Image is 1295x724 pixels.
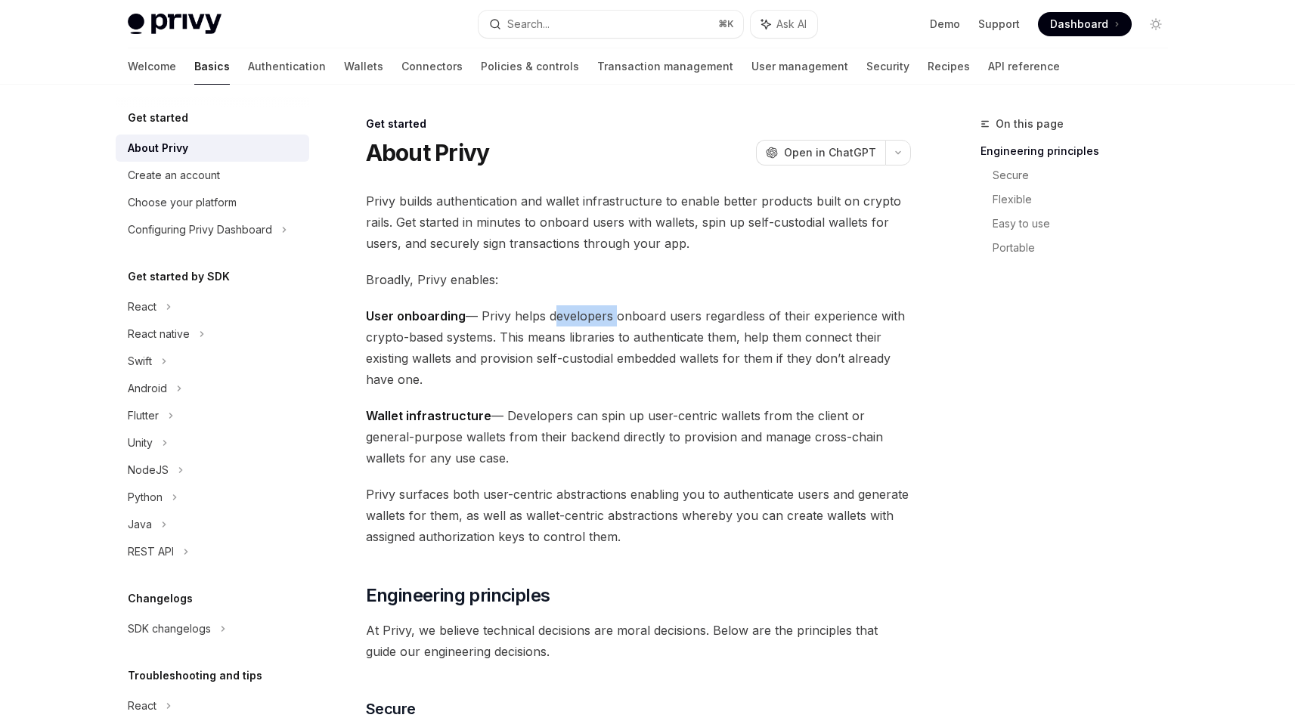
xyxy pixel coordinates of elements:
[128,697,156,715] div: React
[128,543,174,561] div: REST API
[248,48,326,85] a: Authentication
[128,48,176,85] a: Welcome
[128,667,262,685] h5: Troubleshooting and tips
[993,187,1180,212] a: Flexible
[128,14,222,35] img: light logo
[366,405,911,469] span: — Developers can spin up user-centric wallets from the client or general-purpose wallets from the...
[507,15,550,33] div: Search...
[128,461,169,479] div: NodeJS
[128,109,188,127] h5: Get started
[597,48,733,85] a: Transaction management
[128,298,156,316] div: React
[993,163,1180,187] a: Secure
[366,583,550,608] span: Engineering principles
[1144,12,1168,36] button: Toggle dark mode
[481,48,579,85] a: Policies & controls
[776,17,807,32] span: Ask AI
[366,408,491,423] strong: Wallet infrastructure
[978,17,1020,32] a: Support
[128,589,193,608] h5: Changelogs
[401,48,463,85] a: Connectors
[1038,12,1132,36] a: Dashboard
[128,407,159,425] div: Flutter
[128,620,211,638] div: SDK changelogs
[128,434,153,452] div: Unity
[366,190,911,254] span: Privy builds authentication and wallet infrastructure to enable better products built on crypto r...
[366,269,911,290] span: Broadly, Privy enables:
[366,139,490,166] h1: About Privy
[366,484,911,547] span: Privy surfaces both user-centric abstractions enabling you to authenticate users and generate wal...
[344,48,383,85] a: Wallets
[784,145,876,160] span: Open in ChatGPT
[751,48,848,85] a: User management
[128,515,152,534] div: Java
[128,379,167,398] div: Android
[756,140,885,166] button: Open in ChatGPT
[993,236,1180,260] a: Portable
[751,11,817,38] button: Ask AI
[479,11,743,38] button: Search...⌘K
[116,135,309,162] a: About Privy
[993,212,1180,236] a: Easy to use
[988,48,1060,85] a: API reference
[366,620,911,662] span: At Privy, we believe technical decisions are moral decisions. Below are the principles that guide...
[128,325,190,343] div: React native
[194,48,230,85] a: Basics
[366,698,416,719] span: Secure
[116,162,309,189] a: Create an account
[128,488,163,506] div: Python
[116,189,309,216] a: Choose your platform
[128,193,237,212] div: Choose your platform
[366,116,911,131] div: Get started
[128,352,152,370] div: Swift
[128,221,272,239] div: Configuring Privy Dashboard
[981,139,1180,163] a: Engineering principles
[928,48,970,85] a: Recipes
[366,305,911,390] span: — Privy helps developers onboard users regardless of their experience with crypto-based systems. ...
[1050,17,1108,32] span: Dashboard
[128,166,220,184] div: Create an account
[366,308,466,323] strong: User onboarding
[866,48,909,85] a: Security
[128,139,188,157] div: About Privy
[128,268,230,286] h5: Get started by SDK
[930,17,960,32] a: Demo
[996,115,1064,133] span: On this page
[718,18,734,30] span: ⌘ K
